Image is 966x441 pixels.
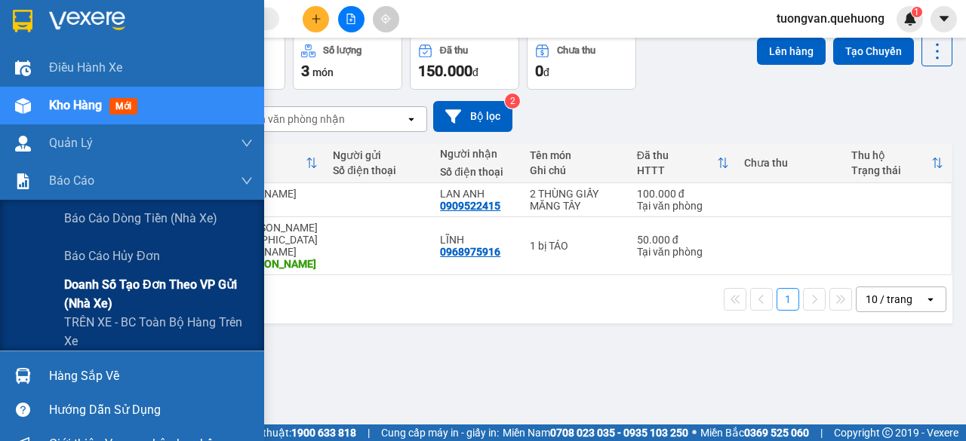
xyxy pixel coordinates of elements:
[757,38,826,65] button: Lên hàng
[440,234,514,246] div: LĨNH
[527,35,636,90] button: Chưa thu0đ
[208,143,325,183] th: Toggle SortBy
[535,62,543,80] span: 0
[700,424,809,441] span: Miền Bắc
[924,293,937,305] svg: open
[368,424,370,441] span: |
[312,66,334,78] span: món
[109,98,137,115] span: mới
[440,148,514,160] div: Người nhận
[16,403,30,417] span: question-circle
[216,200,318,212] div: DĐ: ADV
[530,240,622,252] div: 1 bị TÁO
[851,164,931,176] div: Trạng thái
[293,35,402,90] button: Số lượng3món
[405,113,417,125] svg: open
[440,45,468,56] div: Đã thu
[311,14,321,24] span: plus
[530,164,622,176] div: Ghi chú
[64,313,253,351] span: TRÊN XE - BC toàn bộ hàng trên xe
[505,93,520,109] sup: 2
[217,424,356,441] span: Hỗ trợ kỹ thuật:
[333,149,425,161] div: Người gửi
[637,234,729,246] div: 50.000 đ
[833,38,914,65] button: Tạo Chuyến
[301,62,309,80] span: 3
[49,133,93,152] span: Quản Lý
[373,6,399,32] button: aim
[64,209,217,228] span: Báo cáo dòng tiền (nhà xe)
[241,137,253,149] span: down
[550,427,688,439] strong: 0708 023 035 - 0935 103 250
[346,14,356,24] span: file-add
[64,275,253,313] span: Doanh số tạo đơn theo VP gửi (nhà xe)
[49,365,253,387] div: Hàng sắp về
[303,6,329,32] button: plus
[866,292,912,307] div: 10 / trang
[637,246,729,258] div: Tại văn phòng
[333,164,425,176] div: Số điện thoại
[410,35,519,90] button: Đã thu150.000đ
[777,288,799,311] button: 1
[49,58,122,77] span: Điều hành xe
[15,60,31,76] img: warehouse-icon
[851,149,931,161] div: Thu hộ
[692,430,697,436] span: ⚪️
[937,12,951,26] span: caret-down
[15,98,31,114] img: warehouse-icon
[15,173,31,189] img: solution-icon
[637,188,729,200] div: 100.000 đ
[15,368,31,384] img: warehouse-icon
[15,136,31,152] img: warehouse-icon
[530,149,622,161] div: Tên món
[338,6,365,32] button: file-add
[557,45,595,56] div: Chưa thu
[381,424,499,441] span: Cung cấp máy in - giấy in:
[241,175,253,187] span: down
[440,188,514,200] div: LAN ANH
[637,164,717,176] div: HTTT
[216,222,318,258] div: Văn [PERSON_NAME][GEOGRAPHIC_DATA][PERSON_NAME]
[440,166,514,178] div: Số điện thoại
[882,427,893,438] span: copyright
[418,62,472,80] span: 150.000
[931,6,957,32] button: caret-down
[440,200,500,212] div: 0909522415
[380,14,391,24] span: aim
[530,188,622,212] div: 2 THÙNG GIẤY MĂNG TÂY
[291,427,356,439] strong: 1900 633 818
[64,247,160,265] span: Báo cáo hủy đơn
[472,66,478,78] span: đ
[903,12,917,26] img: icon-new-feature
[433,101,512,132] button: Bộ lọc
[764,9,897,28] span: tuongvan.quehuong
[216,258,318,270] div: DĐ: TÂN PHÚ
[440,246,500,258] div: 0968975916
[744,427,809,439] strong: 0369 525 060
[323,45,361,56] div: Số lượng
[629,143,737,183] th: Toggle SortBy
[49,171,94,190] span: Báo cáo
[49,98,102,112] span: Kho hàng
[744,157,836,169] div: Chưa thu
[216,188,318,200] div: [PERSON_NAME]
[912,7,922,17] sup: 1
[13,10,32,32] img: logo-vxr
[820,424,823,441] span: |
[49,399,253,421] div: Hướng dẫn sử dụng
[914,7,919,17] span: 1
[503,424,688,441] span: Miền Nam
[637,200,729,212] div: Tại văn phòng
[241,112,345,127] div: Chọn văn phòng nhận
[844,143,951,183] th: Toggle SortBy
[543,66,549,78] span: đ
[637,149,717,161] div: Đã thu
